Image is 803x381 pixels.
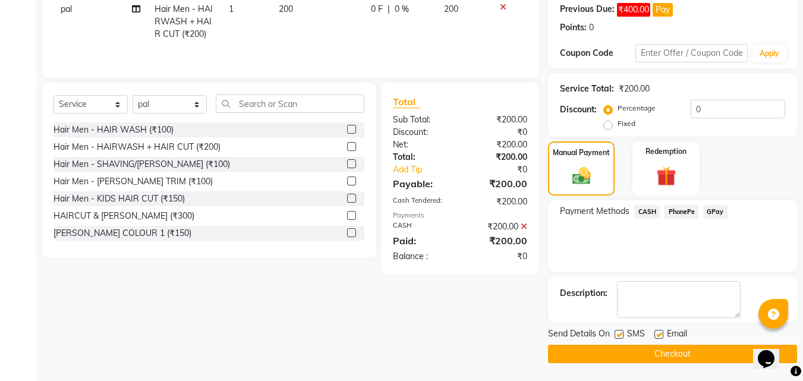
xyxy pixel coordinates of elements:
[560,103,597,116] div: Discount:
[229,4,234,14] span: 1
[589,21,594,34] div: 0
[560,83,614,95] div: Service Total:
[645,146,687,157] label: Redemption
[53,124,174,136] div: Hair Men - HAIR WASH (₹100)
[460,250,536,263] div: ₹0
[384,138,460,151] div: Net:
[473,163,537,176] div: ₹0
[560,21,587,34] div: Points:
[384,196,460,208] div: Cash Tendered:
[384,151,460,163] div: Total:
[53,193,185,205] div: Hair Men - KIDS HAIR CUT (₹150)
[548,345,797,363] button: Checkout
[619,83,650,95] div: ₹200.00
[388,3,390,15] span: |
[216,95,364,113] input: Search or Scan
[384,250,460,263] div: Balance :
[393,96,420,108] span: Total
[560,47,635,59] div: Coupon Code
[618,103,656,114] label: Percentage
[460,234,536,248] div: ₹200.00
[155,4,213,39] span: Hair Men - HAIRWASH + HAIR CUT (₹200)
[566,165,597,187] img: _cash.svg
[460,151,536,163] div: ₹200.00
[627,328,645,342] span: SMS
[703,205,728,219] span: GPay
[53,175,213,188] div: Hair Men - [PERSON_NAME] TRIM (₹100)
[384,163,473,176] a: Add Tip
[371,3,383,15] span: 0 F
[667,328,687,342] span: Email
[53,158,230,171] div: Hair Men - SHAVING/[PERSON_NAME] (₹100)
[460,221,536,233] div: ₹200.00
[752,45,786,62] button: Apply
[460,138,536,151] div: ₹200.00
[61,4,72,14] span: pal
[460,114,536,126] div: ₹200.00
[395,3,409,15] span: 0 %
[653,3,673,17] button: Pay
[53,141,221,153] div: Hair Men - HAIRWASH + HAIR CUT (₹200)
[384,177,460,191] div: Payable:
[279,4,293,14] span: 200
[634,205,660,219] span: CASH
[384,114,460,126] div: Sub Total:
[560,205,629,218] span: Payment Methods
[617,3,650,17] span: ₹400.00
[548,328,610,342] span: Send Details On
[460,126,536,138] div: ₹0
[560,287,607,300] div: Description:
[460,196,536,208] div: ₹200.00
[560,3,615,17] div: Previous Due:
[618,118,635,129] label: Fixed
[393,210,527,221] div: Payments
[753,333,791,369] iframe: chat widget
[635,44,748,62] input: Enter Offer / Coupon Code
[384,221,460,233] div: CASH
[53,227,191,240] div: [PERSON_NAME] COLOUR 1 (₹150)
[444,4,458,14] span: 200
[553,147,610,158] label: Manual Payment
[650,164,682,188] img: _gift.svg
[460,177,536,191] div: ₹200.00
[384,234,460,248] div: Paid:
[665,205,698,219] span: PhonePe
[53,210,194,222] div: HAIRCUT & [PERSON_NAME] (₹300)
[384,126,460,138] div: Discount:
